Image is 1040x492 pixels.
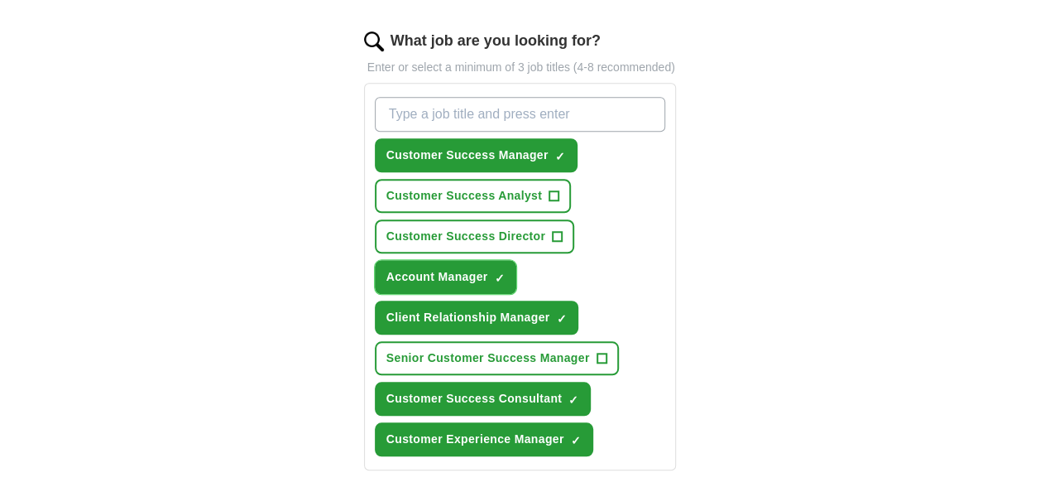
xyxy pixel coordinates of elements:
span: Account Manager [386,268,488,286]
button: Customer Experience Manager✓ [375,422,593,456]
input: Type a job title and press enter [375,97,666,132]
span: Senior Customer Success Manager [386,350,590,367]
span: ✓ [494,272,504,285]
span: Customer Success Director [386,228,545,245]
button: Senior Customer Success Manager [375,341,619,375]
span: Customer Success Manager [386,147,549,164]
label: What job are you looking for? [391,30,601,52]
span: Client Relationship Manager [386,309,550,326]
span: ✓ [555,150,565,163]
button: Customer Success Analyst [375,179,571,213]
span: Customer Success Consultant [386,390,563,408]
span: ✓ [568,393,578,407]
p: Enter or select a minimum of 3 job titles (4-8 recommended) [364,59,677,76]
button: Client Relationship Manager✓ [375,301,579,335]
span: Customer Success Analyst [386,187,542,205]
span: ✓ [571,434,581,447]
button: Customer Success Manager✓ [375,138,578,172]
span: ✓ [556,312,566,326]
button: Customer Success Consultant✓ [375,382,592,416]
img: search.png [364,31,384,51]
button: Customer Success Director [375,219,574,253]
span: Customer Experience Manager [386,431,564,448]
button: Account Manager✓ [375,260,517,294]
